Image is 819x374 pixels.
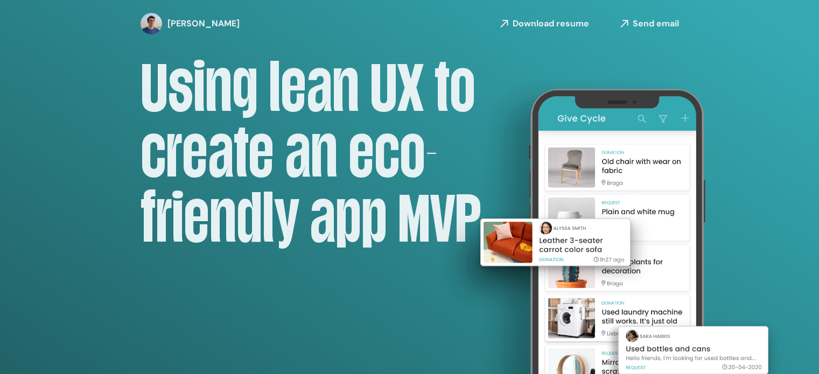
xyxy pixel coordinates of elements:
img: arrowLinks-bw.svg [616,16,633,32]
h1: Using lean UX to create an eco-friendly app MVP [141,55,485,251]
img: profile-pic.png [141,13,162,34]
img: arrowLinks-bw.svg [496,16,513,32]
a: [PERSON_NAME] [141,13,227,34]
a: Download resume [496,16,589,32]
a: Send email [616,16,679,32]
